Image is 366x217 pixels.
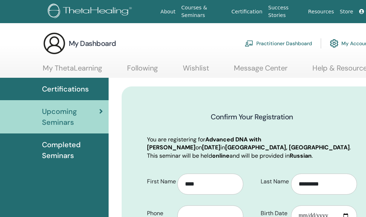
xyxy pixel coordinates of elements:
[265,1,305,22] a: Success Stories
[202,144,220,151] b: [DATE]
[42,84,89,94] span: Certifications
[212,152,230,159] b: online
[228,5,265,18] a: Certification
[147,136,357,160] p: You are registering for on in . This seminar will be held and will be provided in .
[42,106,99,128] span: Upcoming Seminars
[42,139,103,161] span: Completed Seminars
[245,40,253,47] img: chalkboard-teacher.svg
[245,35,312,51] a: Practitioner Dashboard
[255,175,291,188] label: Last Name
[157,5,178,18] a: About
[234,64,287,78] a: Message Center
[43,64,102,78] a: My ThetaLearning
[305,5,337,18] a: Resources
[43,32,66,55] img: generic-user-icon.jpg
[183,64,209,78] a: Wishlist
[142,175,177,188] label: First Name
[147,112,357,122] h3: Confirm Your Registration
[147,136,261,151] b: Advanced DNA with [PERSON_NAME]
[337,5,356,18] a: Store
[330,37,338,50] img: cog.svg
[225,144,350,151] b: [GEOGRAPHIC_DATA], [GEOGRAPHIC_DATA]
[178,1,229,22] a: Courses & Seminars
[127,64,158,78] a: Following
[69,38,116,48] h3: My Dashboard
[48,4,134,20] img: logo.png
[290,152,312,159] b: Russian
